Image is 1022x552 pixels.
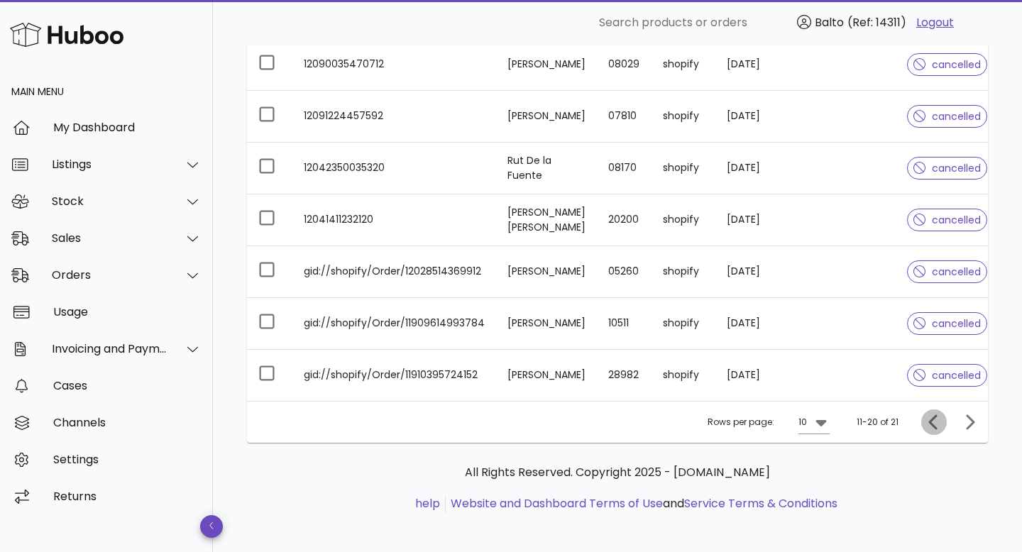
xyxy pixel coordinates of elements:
td: [DATE] [715,246,771,298]
td: [PERSON_NAME] [496,298,597,350]
td: 05260 [597,246,652,298]
li: and [446,495,837,512]
td: [PERSON_NAME] [PERSON_NAME] [496,194,597,246]
div: Invoicing and Payments [52,342,167,355]
p: All Rights Reserved. Copyright 2025 - [DOMAIN_NAME] [258,464,977,481]
a: Service Terms & Conditions [684,495,837,512]
td: Rut De la Fuente [496,143,597,194]
div: 10 [798,416,807,429]
td: gid://shopify/Order/12028514369912 [292,246,496,298]
div: Cases [53,379,202,392]
td: 08029 [597,39,652,91]
td: 20200 [597,194,652,246]
div: Rows per page: [708,402,830,443]
span: cancelled [913,267,981,277]
td: shopify [652,350,715,401]
td: gid://shopify/Order/11909614993784 [292,298,496,350]
td: 07810 [597,91,652,143]
td: shopify [652,143,715,194]
td: shopify [652,298,715,350]
td: [DATE] [715,350,771,401]
div: Orders [52,268,167,282]
span: cancelled [913,370,981,380]
td: 28982 [597,350,652,401]
td: shopify [652,39,715,91]
div: Listings [52,158,167,171]
span: cancelled [913,111,981,121]
div: My Dashboard [53,121,202,134]
a: Logout [916,14,954,31]
td: 12042350035320 [292,143,496,194]
td: [DATE] [715,194,771,246]
td: 12041411232120 [292,194,496,246]
td: [PERSON_NAME] [496,39,597,91]
div: Returns [53,490,202,503]
td: 10511 [597,298,652,350]
span: (Ref: 14311) [847,14,906,31]
td: 12090035470712 [292,39,496,91]
div: Sales [52,231,167,245]
button: Previous page [921,409,947,435]
td: shopify [652,246,715,298]
div: 10Rows per page: [798,411,830,434]
div: Settings [53,453,202,466]
td: [PERSON_NAME] [496,350,597,401]
td: [PERSON_NAME] [496,91,597,143]
span: cancelled [913,60,981,70]
td: gid://shopify/Order/11910395724152 [292,350,496,401]
div: 11-20 of 21 [857,416,899,429]
div: Channels [53,416,202,429]
td: 12091224457592 [292,91,496,143]
a: Website and Dashboard Terms of Use [451,495,663,512]
img: Huboo Logo [10,19,123,50]
td: [DATE] [715,91,771,143]
td: [DATE] [715,39,771,91]
td: [DATE] [715,298,771,350]
td: 08170 [597,143,652,194]
button: Next page [957,409,982,435]
div: Usage [53,305,202,319]
span: Balto [815,14,844,31]
span: cancelled [913,215,981,225]
a: help [415,495,440,512]
span: cancelled [913,163,981,173]
td: [PERSON_NAME] [496,246,597,298]
span: cancelled [913,319,981,329]
td: shopify [652,91,715,143]
td: [DATE] [715,143,771,194]
td: shopify [652,194,715,246]
div: Stock [52,194,167,208]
